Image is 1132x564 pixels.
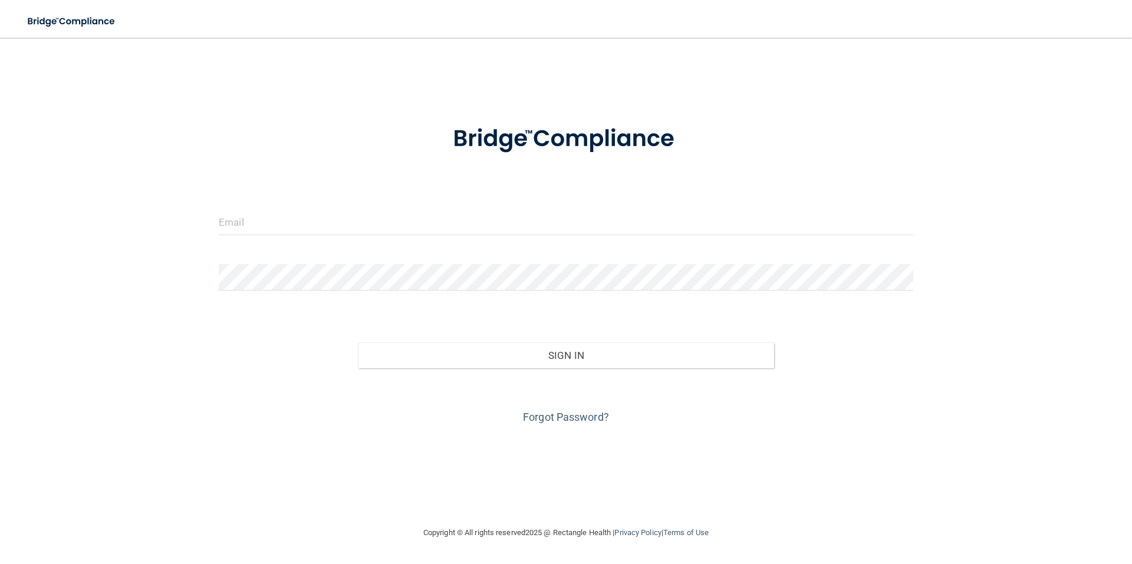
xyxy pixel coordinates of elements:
img: bridge_compliance_login_screen.278c3ca4.svg [429,108,703,170]
a: Forgot Password? [523,411,609,423]
input: Email [219,209,913,235]
a: Terms of Use [663,528,709,537]
div: Copyright © All rights reserved 2025 @ Rectangle Health | | [351,514,781,552]
a: Privacy Policy [614,528,661,537]
img: bridge_compliance_login_screen.278c3ca4.svg [18,9,126,34]
button: Sign In [358,342,775,368]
